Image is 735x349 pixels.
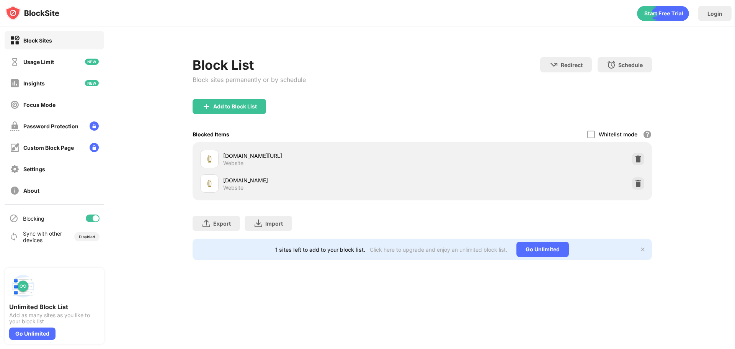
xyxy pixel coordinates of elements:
[9,312,100,324] div: Add as many sites as you like to your block list
[10,164,20,174] img: settings-off.svg
[193,76,306,84] div: Block sites permanently or by schedule
[213,220,231,227] div: Export
[9,214,18,223] img: blocking-icon.svg
[193,131,229,138] div: Blocked Items
[599,131,637,138] div: Whitelist mode
[265,220,283,227] div: Import
[23,187,39,194] div: About
[193,57,306,73] div: Block List
[23,215,44,222] div: Blocking
[516,242,569,257] div: Go Unlimited
[637,6,689,21] div: animation
[10,186,20,195] img: about-off.svg
[23,102,56,108] div: Focus Mode
[707,10,722,17] div: Login
[223,152,422,160] div: [DOMAIN_NAME][URL]
[23,166,45,172] div: Settings
[23,80,45,87] div: Insights
[23,59,54,65] div: Usage Limit
[23,144,74,151] div: Custom Block Page
[205,179,214,188] img: favicons
[23,230,62,243] div: Sync with other devices
[10,36,20,45] img: block-on.svg
[223,160,243,167] div: Website
[5,5,59,21] img: logo-blocksite.svg
[85,59,99,65] img: new-icon.svg
[10,57,20,67] img: time-usage-off.svg
[370,246,507,253] div: Click here to upgrade and enjoy an unlimited block list.
[79,234,95,239] div: Disabled
[275,246,365,253] div: 1 sites left to add to your block list.
[10,100,20,110] img: focus-off.svg
[10,79,20,88] img: insights-off.svg
[223,176,422,184] div: [DOMAIN_NAME]
[223,184,243,191] div: Website
[205,154,214,164] img: favicons
[23,123,78,129] div: Password Protection
[9,232,18,241] img: sync-icon.svg
[9,328,56,340] div: Go Unlimited
[23,37,52,44] div: Block Sites
[618,62,643,68] div: Schedule
[9,272,37,300] img: push-block-list.svg
[90,121,99,131] img: lock-menu.svg
[85,80,99,86] img: new-icon.svg
[90,143,99,152] img: lock-menu.svg
[10,143,20,152] img: customize-block-page-off.svg
[640,246,646,252] img: x-button.svg
[213,103,257,110] div: Add to Block List
[10,121,20,131] img: password-protection-off.svg
[9,303,100,311] div: Unlimited Block List
[561,62,583,68] div: Redirect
